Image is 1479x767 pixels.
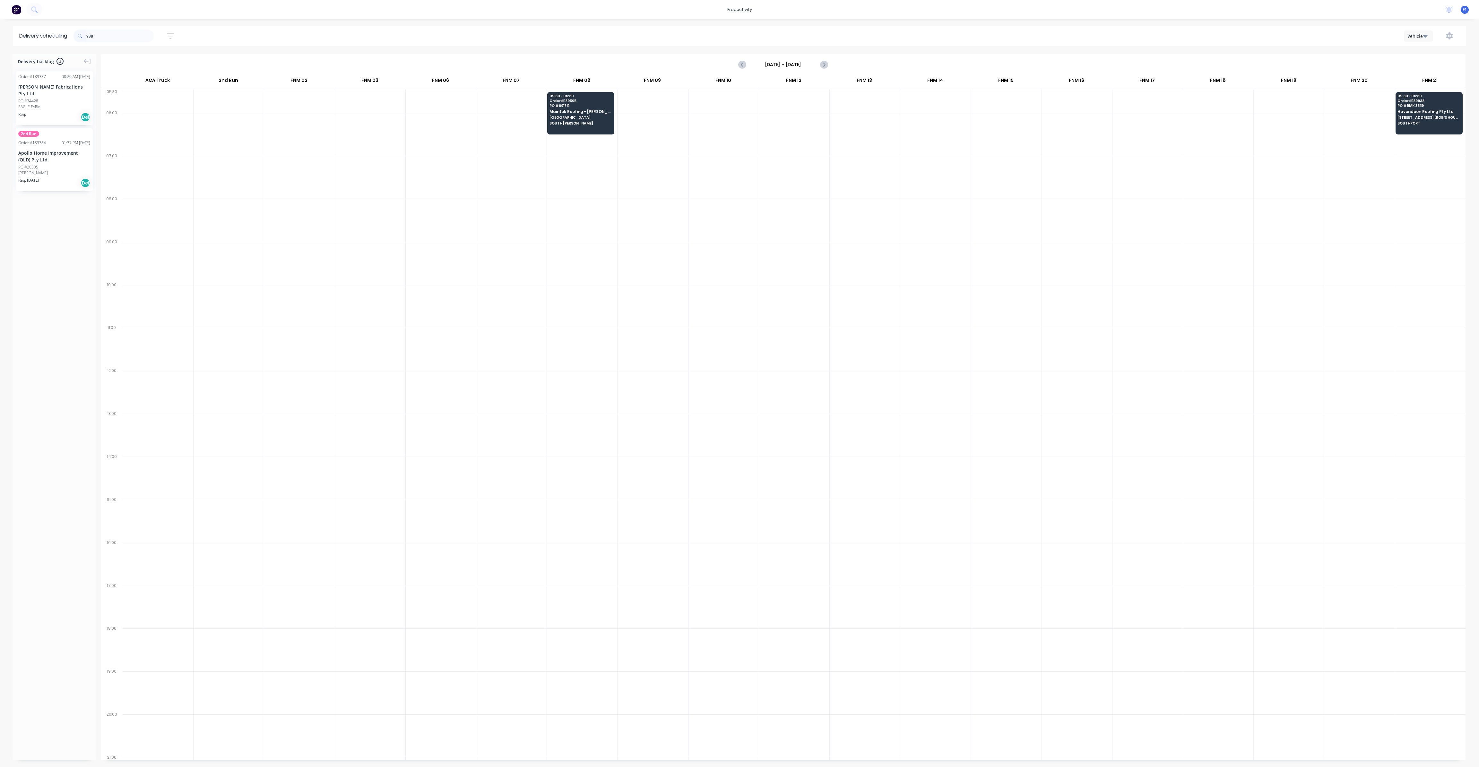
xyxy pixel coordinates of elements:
div: 14:00 [101,453,123,496]
div: FNM 10 [688,75,758,89]
div: FNM 03 [334,75,405,89]
div: 13:00 [101,410,123,453]
div: Order # 189384 [18,140,46,146]
span: PO # 6917 B [549,104,612,108]
div: productivity [724,5,755,14]
div: Order # 189387 [18,74,46,80]
span: Order # 189938 [1397,99,1460,103]
div: 17:00 [101,582,123,625]
img: Factory [12,5,21,14]
div: 11:00 [101,324,123,367]
div: FNM 16 [1041,75,1111,89]
div: FNM 12 [759,75,829,89]
span: [GEOGRAPHIC_DATA] [549,116,612,119]
div: FNM 19 [1253,75,1324,89]
div: 08:20 AM [DATE] [62,74,90,80]
div: FNM 07 [476,75,546,89]
div: FNM 17 [1112,75,1182,89]
span: 2 [56,58,64,65]
div: 15:00 [101,496,123,539]
div: ACA Truck [122,75,193,89]
span: [STREET_ADDRESS] (ROB'S HOUSE) [1397,116,1460,119]
div: FNM 15 [971,75,1041,89]
div: 01:37 PM [DATE] [62,140,90,146]
span: 2nd Run [18,131,39,137]
div: FNM 08 [547,75,617,89]
div: 05:30 [101,88,123,109]
div: 16:00 [101,539,123,582]
div: Vehicle [1407,33,1426,39]
span: SOUTH [PERSON_NAME] [549,121,612,125]
input: Search for orders [86,30,154,42]
div: 21:00 [101,754,123,761]
div: [PERSON_NAME] Fabrications Pty Ltd [18,83,90,97]
div: Del [81,178,90,188]
span: Delivery backlog [18,58,54,65]
div: 19:00 [101,668,123,711]
div: EAGLE FARM [18,104,90,110]
div: FNM 13 [829,75,900,89]
span: 05:30 - 06:30 [1397,94,1460,98]
span: Havendeen Roofing Pty Ltd [1397,109,1460,114]
span: F1 [1463,7,1467,13]
div: FNM 21 [1395,75,1465,89]
span: Order # 189595 [549,99,612,103]
div: FNM 20 [1324,75,1394,89]
div: Delivery scheduling [13,26,74,46]
div: 18:00 [101,625,123,668]
div: 2nd Run [193,75,264,89]
div: 08:00 [101,195,123,238]
div: FNM 14 [900,75,970,89]
span: PO # RMK 36119 [1397,104,1460,108]
div: 12:00 [101,367,123,410]
div: PO #20305 [18,164,38,170]
div: FNM 09 [617,75,688,89]
div: FNM 18 [1183,75,1253,89]
div: PO #34428 [18,98,38,104]
div: [PERSON_NAME] [18,170,90,176]
div: FNM 06 [405,75,476,89]
span: Req. [18,112,26,117]
div: Del [81,112,90,122]
div: FNM 02 [264,75,334,89]
div: 09:00 [101,238,123,281]
span: SOUTHPORT [1397,121,1460,125]
div: 10:00 [101,281,123,324]
span: Req. [DATE] [18,177,39,183]
div: Apollo Home Improvement (QLD) Pty Ltd [18,150,90,163]
span: Maintek Roofing - [PERSON_NAME] [549,109,612,114]
div: 07:00 [101,152,123,195]
div: 06:00 [101,109,123,152]
button: Vehicle [1404,30,1433,42]
div: 20:00 [101,711,123,754]
span: 05:30 - 06:30 [549,94,612,98]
